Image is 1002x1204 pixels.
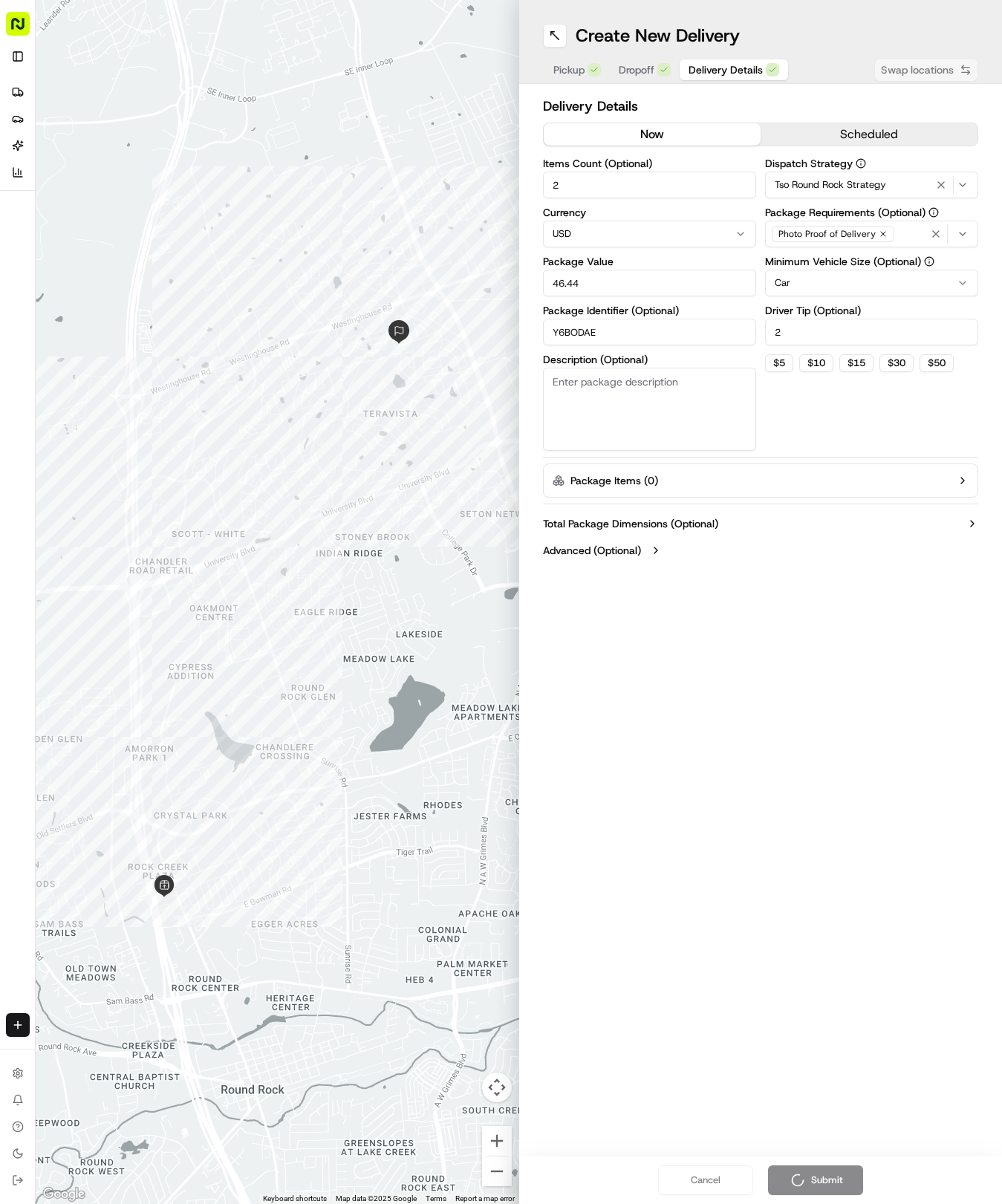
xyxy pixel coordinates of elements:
[39,1185,88,1204] a: Open this area in Google Maps (opens a new window)
[482,1073,512,1102] button: Map camera controls
[39,1185,88,1204] img: Google
[148,328,180,339] span: Pylon
[765,319,978,345] input: Enter driver tip amount
[765,172,978,198] button: Tso Round Rock Strategy
[482,1156,512,1186] button: Zoom out
[543,543,641,558] label: Advanced (Optional)
[543,463,979,498] button: Package Items (0)
[543,319,756,345] input: Enter package identifier
[455,1194,515,1203] a: Report a map error
[15,216,39,240] img: Hayden (Assistant Store Manager)
[230,190,270,208] button: See all
[543,158,756,169] label: Items Count (Optional)
[543,543,979,558] button: Advanced (Optional)
[67,142,244,157] div: Start new chat
[543,96,979,117] h2: Delivery Details
[543,516,979,531] button: Total Package Dimensions (Optional)
[15,193,100,205] div: Past conversations
[765,158,978,169] label: Dispatch Strategy
[778,228,876,240] span: Photo Proof of Delivery
[336,1194,417,1203] span: Map data ©2025 Google
[799,354,833,372] button: $10
[67,157,204,169] div: We're available if you need us!
[761,123,977,146] button: scheduled
[543,207,756,218] label: Currency
[576,24,740,48] h1: Create New Delivery
[839,354,874,372] button: $15
[126,293,137,305] div: 💻
[924,256,934,267] button: Minimum Vehicle Size (Optional)
[544,123,761,146] button: now
[426,1194,446,1203] a: Terms
[765,256,978,267] label: Minimum Vehicle Size (Optional)
[15,142,42,169] img: 1736555255976-a54dd68f-1ca7-489b-9aae-adbdc363a1c4
[765,221,978,247] button: Photo Proof of Delivery
[570,473,658,488] label: Package Items ( 0 )
[9,286,120,313] a: 📗Knowledge Base
[31,142,58,169] img: 9188753566659_6852d8bf1fb38e338040_72.png
[689,62,763,77] span: Delivery Details
[105,328,180,339] a: Powered byPylon
[15,15,45,45] img: Nash
[253,146,270,164] button: Start new chat
[213,230,244,242] span: [DATE]
[765,207,978,218] label: Package Requirements (Optional)
[46,230,202,242] span: [PERSON_NAME] (Assistant Store Manager)
[543,172,756,198] input: Enter number of items
[543,516,718,531] label: Total Package Dimensions (Optional)
[15,293,27,305] div: 📗
[765,305,978,316] label: Driver Tip (Optional)
[856,158,866,169] button: Dispatch Strategy
[765,354,793,372] button: $5
[543,256,756,267] label: Package Value
[553,62,585,77] span: Pickup
[775,178,886,192] span: Tso Round Rock Strategy
[39,96,245,111] input: Clear
[543,270,756,296] input: Enter package value
[15,59,270,83] p: Welcome 👋
[263,1194,327,1204] button: Keyboard shortcuts
[140,292,238,307] span: API Documentation
[920,354,954,372] button: $50
[619,62,654,77] span: Dropoff
[543,354,756,365] label: Description (Optional)
[482,1126,512,1156] button: Zoom in
[928,207,939,218] button: Package Requirements (Optional)
[30,292,114,307] span: Knowledge Base
[120,286,244,313] a: 💻API Documentation
[205,230,210,242] span: •
[879,354,914,372] button: $30
[543,305,756,316] label: Package Identifier (Optional)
